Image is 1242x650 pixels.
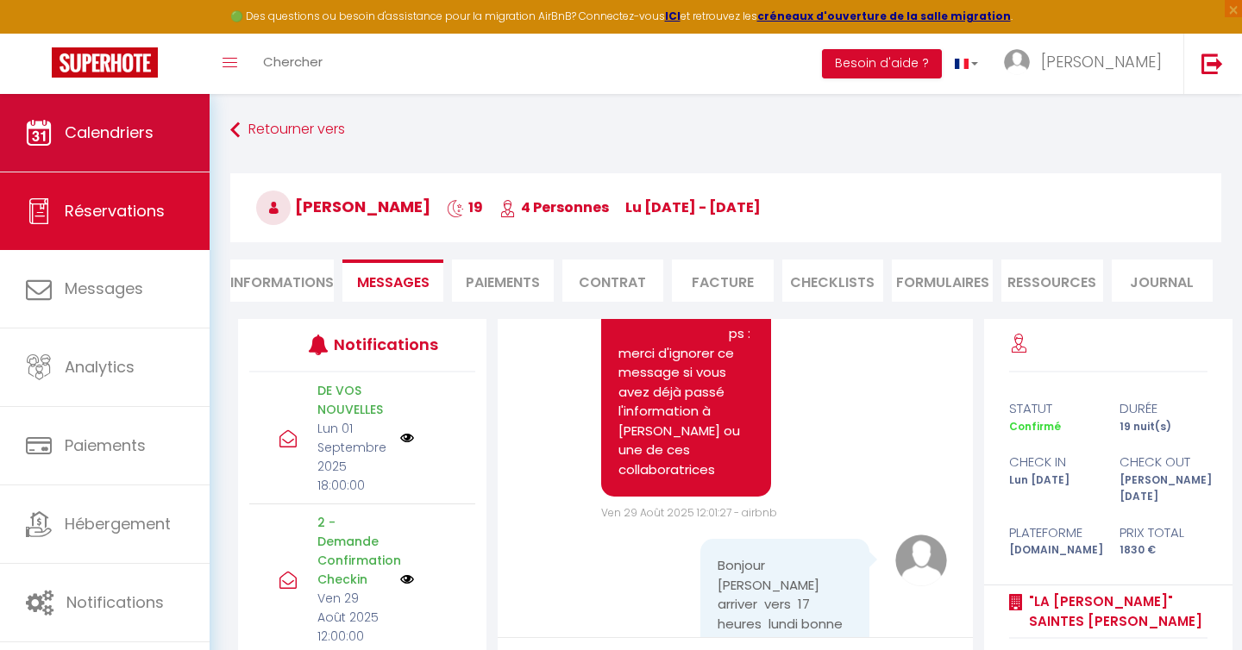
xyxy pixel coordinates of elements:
[1004,49,1030,75] img: ...
[601,505,777,520] span: Ven 29 Août 2025 12:01:27 - airbnb
[400,431,414,445] img: NO IMAGE
[230,115,1221,146] a: Retourner vers
[1108,419,1219,435] div: 19 nuit(s)
[1108,472,1219,505] div: [PERSON_NAME] [DATE]
[317,419,389,495] p: Lun 01 Septembre 2025 18:00:00
[1009,419,1061,434] span: Confirmé
[65,122,154,143] span: Calendriers
[52,47,158,78] img: Super Booking
[895,534,947,586] img: avatar.png
[757,9,1011,23] a: créneaux d'ouverture de la salle migration
[447,197,483,217] span: 19
[665,9,681,23] a: ICI
[65,356,135,378] span: Analytics
[65,434,146,456] span: Paiements
[1108,522,1219,543] div: Prix total
[452,259,553,302] li: Paiements
[256,196,430,217] span: [PERSON_NAME]
[1112,259,1213,302] li: Journal
[250,34,336,94] a: Chercher
[317,513,389,589] p: 2 - Demande Confirmation Checkin
[317,381,389,419] p: DE VOS NOUVELLES
[998,472,1108,505] div: Lun [DATE]
[65,513,171,534] span: Hébergement
[230,259,334,302] li: Informations
[65,278,143,299] span: Messages
[1108,398,1219,419] div: durée
[263,53,323,71] span: Chercher
[66,591,164,613] span: Notifications
[400,572,414,586] img: NO IMAGE
[1041,51,1162,72] span: [PERSON_NAME]
[782,259,883,302] li: CHECKLISTS
[1108,452,1219,472] div: check out
[1023,591,1208,632] a: "La [PERSON_NAME]" Saintes [PERSON_NAME]
[672,259,773,302] li: Facture
[998,522,1108,543] div: Plateforme
[499,197,609,217] span: 4 Personnes
[998,452,1108,472] div: check in
[1201,53,1223,74] img: logout
[334,325,428,364] h3: Notifications
[1001,259,1102,302] li: Ressources
[317,589,389,646] p: Ven 29 Août 2025 12:00:00
[1108,542,1219,559] div: 1830 €
[822,49,942,78] button: Besoin d'aide ?
[998,398,1108,419] div: statut
[998,542,1108,559] div: [DOMAIN_NAME]
[991,34,1183,94] a: ... [PERSON_NAME]
[357,272,430,292] span: Messages
[14,7,66,59] button: Ouvrir le widget de chat LiveChat
[562,259,663,302] li: Contrat
[625,197,761,217] span: lu [DATE] - [DATE]
[892,259,993,302] li: FORMULAIRES
[65,200,165,222] span: Réservations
